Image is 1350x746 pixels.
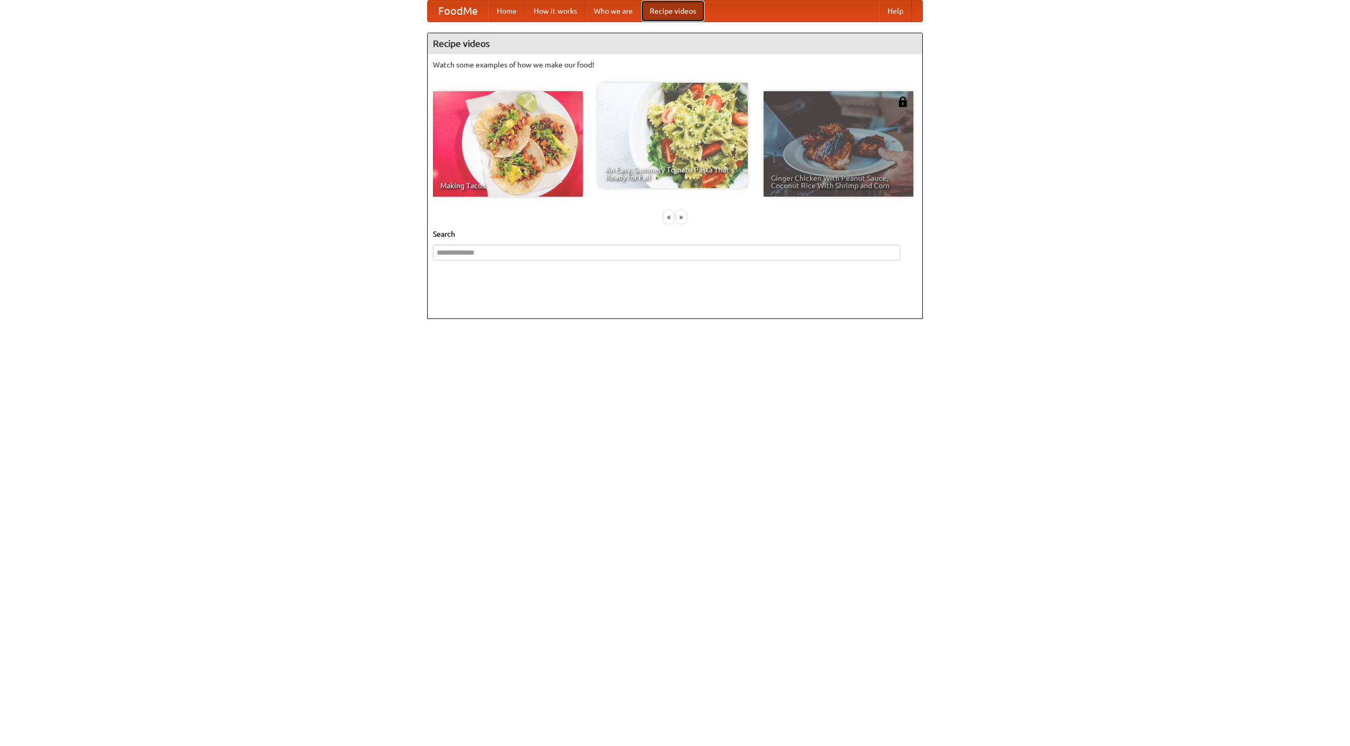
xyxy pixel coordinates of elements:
div: « [664,210,673,224]
a: An Easy, Summery Tomato Pasta That's Ready for Fall [598,83,748,188]
h5: Search [433,229,917,239]
a: Home [488,1,525,22]
p: Watch some examples of how we make our food! [433,60,917,70]
a: Help [879,1,912,22]
h4: Recipe videos [428,33,922,54]
img: 483408.png [898,96,908,107]
a: Recipe videos [641,1,705,22]
span: Making Tacos [440,182,575,189]
span: An Easy, Summery Tomato Pasta That's Ready for Fall [605,166,740,181]
a: FoodMe [428,1,488,22]
a: Who we are [585,1,641,22]
div: » [677,210,686,224]
a: Making Tacos [433,91,583,197]
a: How it works [525,1,585,22]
